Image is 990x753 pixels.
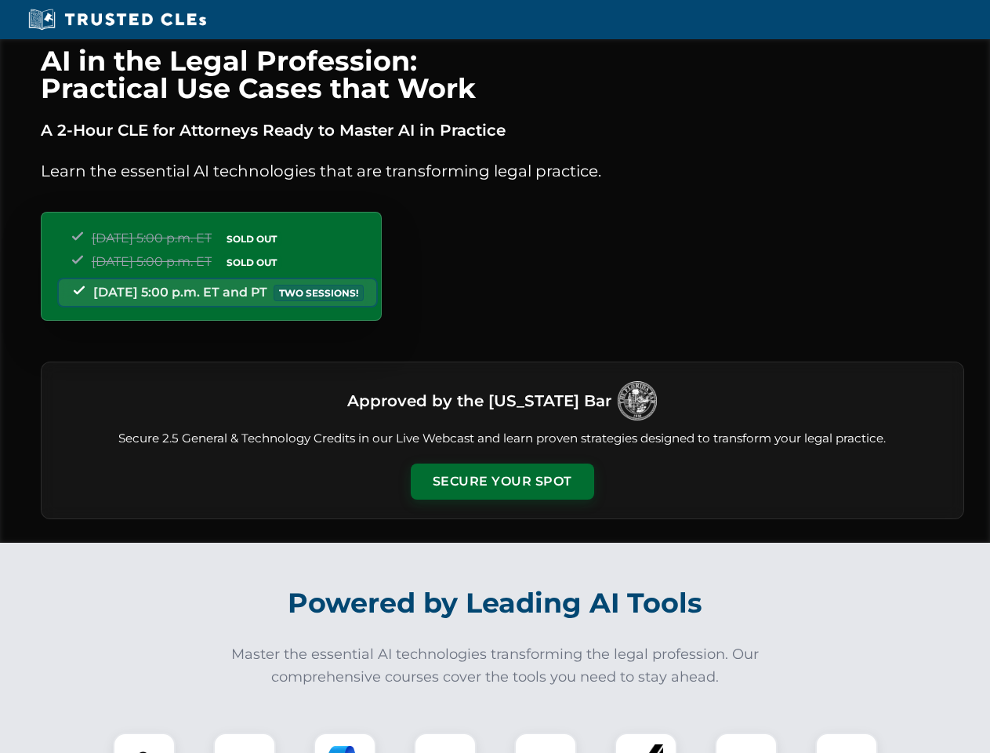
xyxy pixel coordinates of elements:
h2: Powered by Leading AI Tools [61,576,930,631]
span: SOLD OUT [221,231,282,247]
p: A 2-Hour CLE for Attorneys Ready to Master AI in Practice [41,118,964,143]
img: Logo [618,381,657,420]
p: Master the essential AI technologies transforming the legal profession. Our comprehensive courses... [221,643,770,689]
button: Secure Your Spot [411,464,594,500]
span: SOLD OUT [221,254,282,271]
h3: Approved by the [US_STATE] Bar [347,387,611,415]
span: [DATE] 5:00 p.m. ET [92,254,212,269]
h1: AI in the Legal Profession: Practical Use Cases that Work [41,47,964,102]
p: Secure 2.5 General & Technology Credits in our Live Webcast and learn proven strategies designed ... [60,430,945,448]
p: Learn the essential AI technologies that are transforming legal practice. [41,158,964,184]
span: [DATE] 5:00 p.m. ET [92,231,212,246]
img: Trusted CLEs [24,8,211,31]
